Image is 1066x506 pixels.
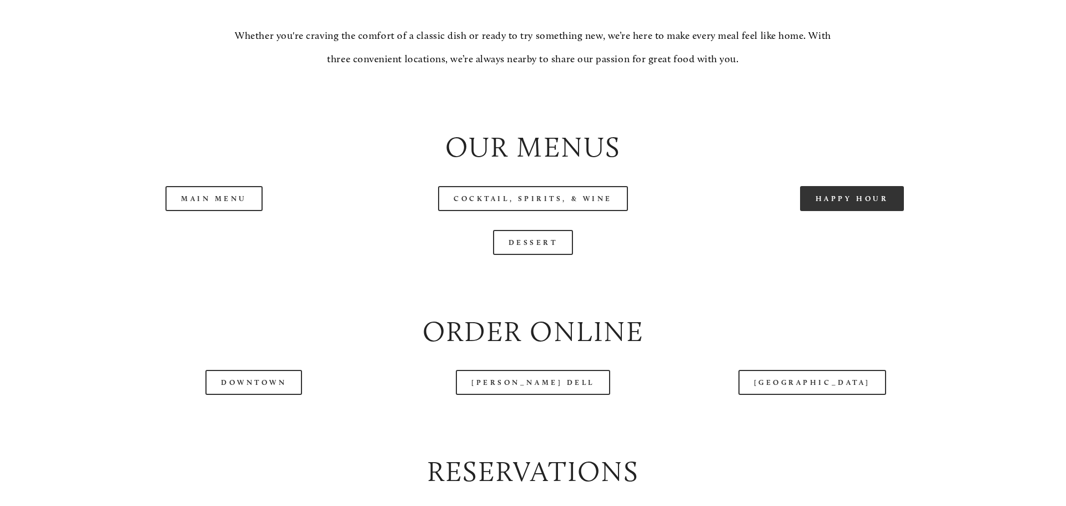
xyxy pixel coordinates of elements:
a: Happy Hour [800,186,904,211]
h2: Order Online [64,312,1002,351]
a: Main Menu [165,186,263,211]
h2: Reservations [64,452,1002,491]
a: [GEOGRAPHIC_DATA] [738,370,886,395]
a: Downtown [205,370,302,395]
a: Dessert [493,230,574,255]
h2: Our Menus [64,127,1002,167]
a: [PERSON_NAME] Dell [456,370,610,395]
a: Cocktail, Spirits, & Wine [438,186,628,211]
